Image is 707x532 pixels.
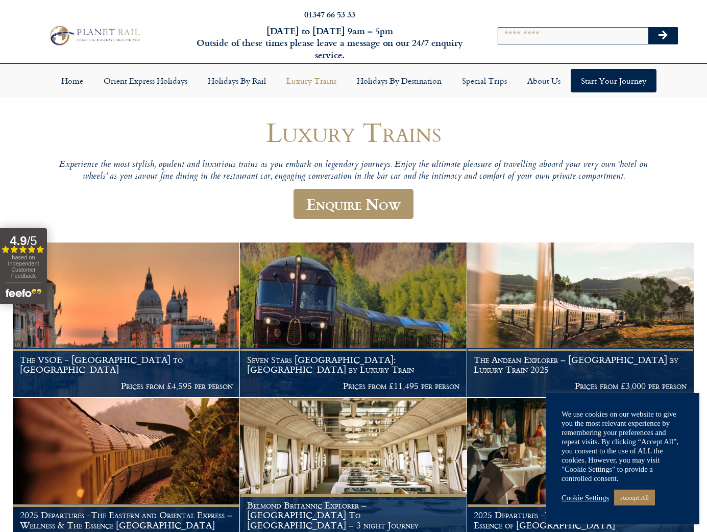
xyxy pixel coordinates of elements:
[198,69,276,92] a: Holidays by Rail
[467,243,694,398] a: The Andean Explorer – [GEOGRAPHIC_DATA] by Luxury Train 2025 Prices from £3,000 per person
[294,189,413,219] a: Enquire Now
[452,69,517,92] a: Special Trips
[20,510,233,530] h1: 2025 Departures -The Eastern and Oriental Express – Wellness & The Essence [GEOGRAPHIC_DATA]
[562,493,609,502] a: Cookie Settings
[474,381,687,391] p: Prices from £3,000 per person
[517,69,571,92] a: About Us
[562,409,684,483] div: We use cookies on our website to give you the most relevant experience by remembering your prefer...
[93,69,198,92] a: Orient Express Holidays
[571,69,656,92] a: Start your Journey
[474,355,687,375] h1: The Andean Explorer – [GEOGRAPHIC_DATA] by Luxury Train 2025
[240,243,467,398] a: Seven Stars [GEOGRAPHIC_DATA]: [GEOGRAPHIC_DATA] by Luxury Train Prices from £11,495 per person
[648,28,678,44] button: Search
[47,117,660,147] h1: Luxury Trains
[46,23,142,47] img: Planet Rail Train Holidays Logo
[20,381,233,391] p: Prices from £4,595 per person
[247,500,460,530] h1: Belmond Britannic Explorer – [GEOGRAPHIC_DATA] To [GEOGRAPHIC_DATA] – 3 night Journey
[20,355,233,375] h1: The VSOE - [GEOGRAPHIC_DATA] to [GEOGRAPHIC_DATA]
[47,159,660,183] p: Experience the most stylish, opulent and luxurious trains as you embark on legendary journeys. En...
[276,69,347,92] a: Luxury Trains
[13,243,239,397] img: Orient Express Special Venice compressed
[191,25,469,61] h6: [DATE] to [DATE] 9am – 5pm Outside of these times please leave a message on our 24/7 enquiry serv...
[51,69,93,92] a: Home
[247,381,460,391] p: Prices from £11,495 per person
[614,490,655,505] a: Accept All
[5,69,702,92] nav: Menu
[347,69,452,92] a: Holidays by Destination
[247,355,460,375] h1: Seven Stars [GEOGRAPHIC_DATA]: [GEOGRAPHIC_DATA] by Luxury Train
[474,510,687,530] h1: 2025 Departures -The Eastern and Oriental Express – Essence of [GEOGRAPHIC_DATA]
[304,8,355,20] a: 01347 66 53 33
[13,243,240,398] a: The VSOE - [GEOGRAPHIC_DATA] to [GEOGRAPHIC_DATA] Prices from £4,595 per person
